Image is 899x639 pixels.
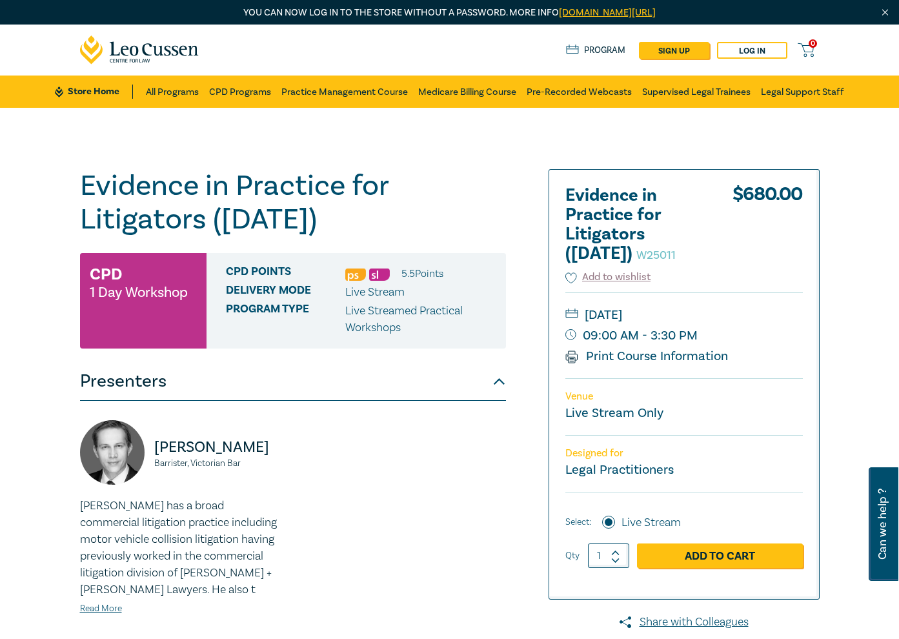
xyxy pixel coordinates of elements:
[209,76,271,108] a: CPD Programs
[345,303,496,336] p: Live Streamed Practical Workshops
[527,76,632,108] a: Pre-Recorded Webcasts
[226,265,345,282] span: CPD Points
[565,186,707,263] h2: Evidence in Practice for Litigators ([DATE])
[345,269,366,281] img: Professional Skills
[809,39,817,48] span: 0
[549,614,820,631] a: Share with Colleagues
[761,76,844,108] a: Legal Support Staff
[80,362,506,401] button: Presenters
[639,42,709,59] a: sign up
[637,543,803,568] a: Add to Cart
[565,270,651,285] button: Add to wishlist
[565,391,803,403] p: Venue
[621,514,681,531] label: Live Stream
[588,543,629,568] input: 1
[565,515,591,529] span: Select:
[345,285,405,299] span: Live Stream
[880,7,891,18] img: Close
[565,325,803,346] small: 09:00 AM - 3:30 PM
[565,549,580,563] label: Qty
[146,76,199,108] a: All Programs
[642,76,751,108] a: Supervised Legal Trainees
[80,6,820,20] p: You can now log in to the store without a password. More info
[80,420,145,485] img: https://s3.ap-southeast-2.amazonaws.com/leo-cussen-store-production-content/Contacts/Brad%20Wrigh...
[55,85,133,99] a: Store Home
[90,286,188,299] small: 1 Day Workshop
[80,169,506,236] h1: Evidence in Practice for Litigators ([DATE])
[565,305,803,325] small: [DATE]
[154,437,285,458] p: [PERSON_NAME]
[369,269,390,281] img: Substantive Law
[154,459,285,468] small: Barrister, Victorian Bar
[80,498,285,598] p: [PERSON_NAME] has a broad commercial litigation practice including motor vehicle collision litiga...
[401,265,443,282] li: 5.5 Point s
[566,43,626,57] a: Program
[565,348,729,365] a: Print Course Information
[717,42,787,59] a: Log in
[281,76,408,108] a: Practice Management Course
[559,6,656,19] a: [DOMAIN_NAME][URL]
[80,603,122,614] a: Read More
[418,76,516,108] a: Medicare Billing Course
[636,248,676,263] small: W25011
[732,186,803,270] div: $ 680.00
[565,447,803,460] p: Designed for
[876,475,889,573] span: Can we help ?
[226,284,345,301] span: Delivery Mode
[565,462,674,478] small: Legal Practitioners
[565,405,663,421] a: Live Stream Only
[90,263,122,286] h3: CPD
[226,303,345,336] span: Program type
